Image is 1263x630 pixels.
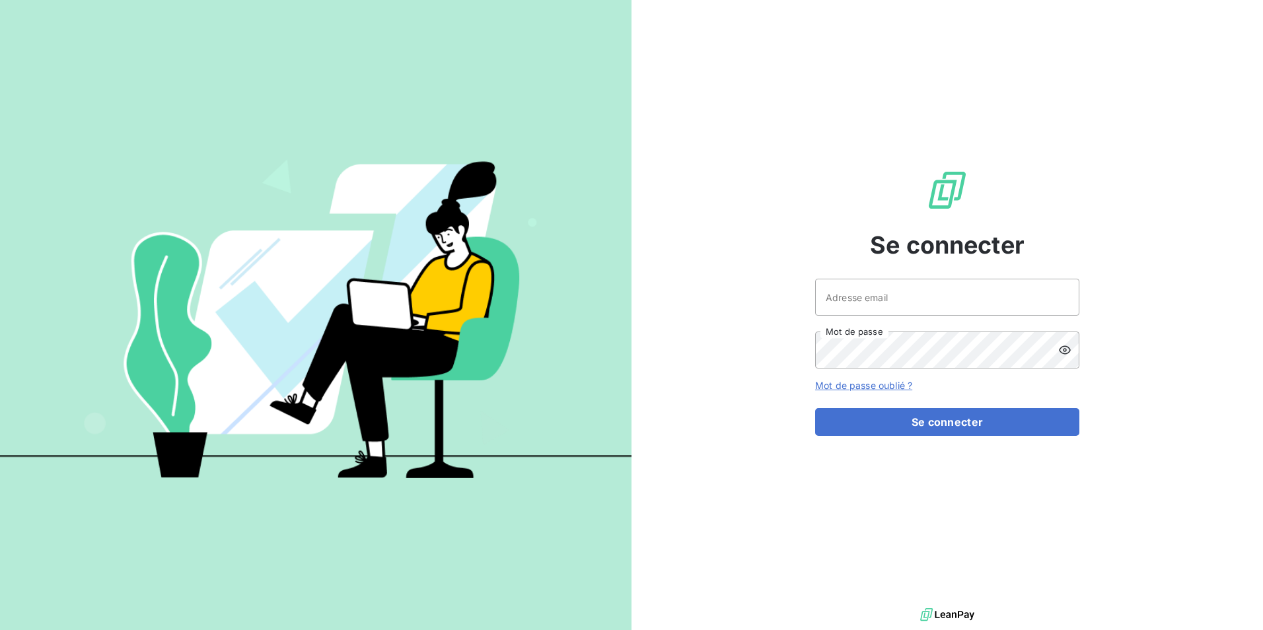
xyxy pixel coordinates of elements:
[815,380,912,391] a: Mot de passe oublié ?
[815,279,1079,316] input: placeholder
[920,605,974,625] img: logo
[815,408,1079,436] button: Se connecter
[926,169,968,211] img: Logo LeanPay
[870,227,1025,263] span: Se connecter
